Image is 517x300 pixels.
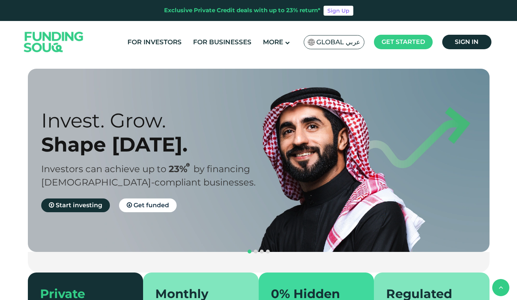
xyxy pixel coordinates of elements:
[41,198,110,212] a: Start investing
[492,279,509,296] button: back
[259,248,265,255] button: navigation
[316,38,360,47] span: Global عربي
[16,23,91,61] img: Logo
[442,35,491,49] a: Sign in
[41,163,166,174] span: Investors can achieve up to
[186,163,190,167] i: 23% IRR (expected) ~ 15% Net yield (expected)
[253,248,259,255] button: navigation
[308,39,315,45] img: SA Flag
[56,202,102,209] span: Start investing
[455,38,478,45] span: Sign in
[126,36,184,48] a: For Investors
[246,248,253,255] button: navigation
[169,163,193,174] span: 23%
[324,6,353,16] a: Sign Up
[41,132,272,156] div: Shape [DATE].
[41,108,272,132] div: Invest. Grow.
[164,6,321,15] div: Exclusive Private Credit deals with up to 23% return*
[134,202,169,209] span: Get funded
[382,38,425,45] span: Get started
[119,198,177,212] a: Get funded
[191,36,253,48] a: For Businesses
[265,248,271,255] button: navigation
[263,38,283,46] span: More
